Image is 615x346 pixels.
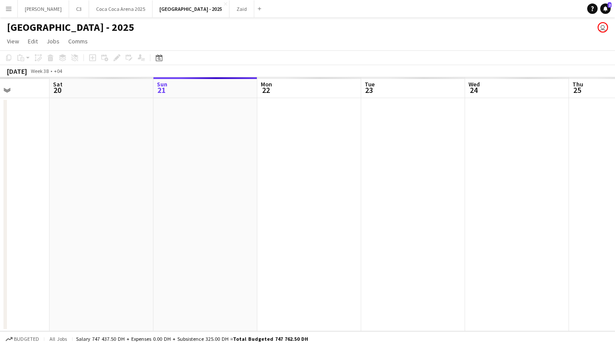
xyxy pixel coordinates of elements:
[469,80,480,88] span: Wed
[7,67,27,76] div: [DATE]
[68,37,88,45] span: Comms
[259,85,272,95] span: 22
[157,80,167,88] span: Sun
[24,36,41,47] a: Edit
[608,2,612,8] span: 2
[600,3,611,14] a: 2
[28,37,38,45] span: Edit
[43,36,63,47] a: Jobs
[156,85,167,95] span: 21
[7,37,19,45] span: View
[572,80,583,88] span: Thu
[3,36,23,47] a: View
[53,80,63,88] span: Sat
[65,36,91,47] a: Comms
[467,85,480,95] span: 24
[47,37,60,45] span: Jobs
[571,85,583,95] span: 25
[153,0,229,17] button: [GEOGRAPHIC_DATA] - 2025
[598,22,608,33] app-user-avatar: Marisol Pestano
[76,336,308,342] div: Salary 747 437.50 DH + Expenses 0.00 DH + Subsistence 325.00 DH =
[4,334,40,344] button: Budgeted
[29,68,50,74] span: Week 38
[52,85,63,95] span: 20
[233,336,308,342] span: Total Budgeted 747 762.50 DH
[48,336,69,342] span: All jobs
[89,0,153,17] button: Coca Coca Arena 2025
[69,0,89,17] button: C3
[363,85,375,95] span: 23
[261,80,272,88] span: Mon
[7,21,134,34] h1: [GEOGRAPHIC_DATA] - 2025
[18,0,69,17] button: [PERSON_NAME]
[365,80,375,88] span: Tue
[14,336,39,342] span: Budgeted
[229,0,254,17] button: Zaid
[54,68,62,74] div: +04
